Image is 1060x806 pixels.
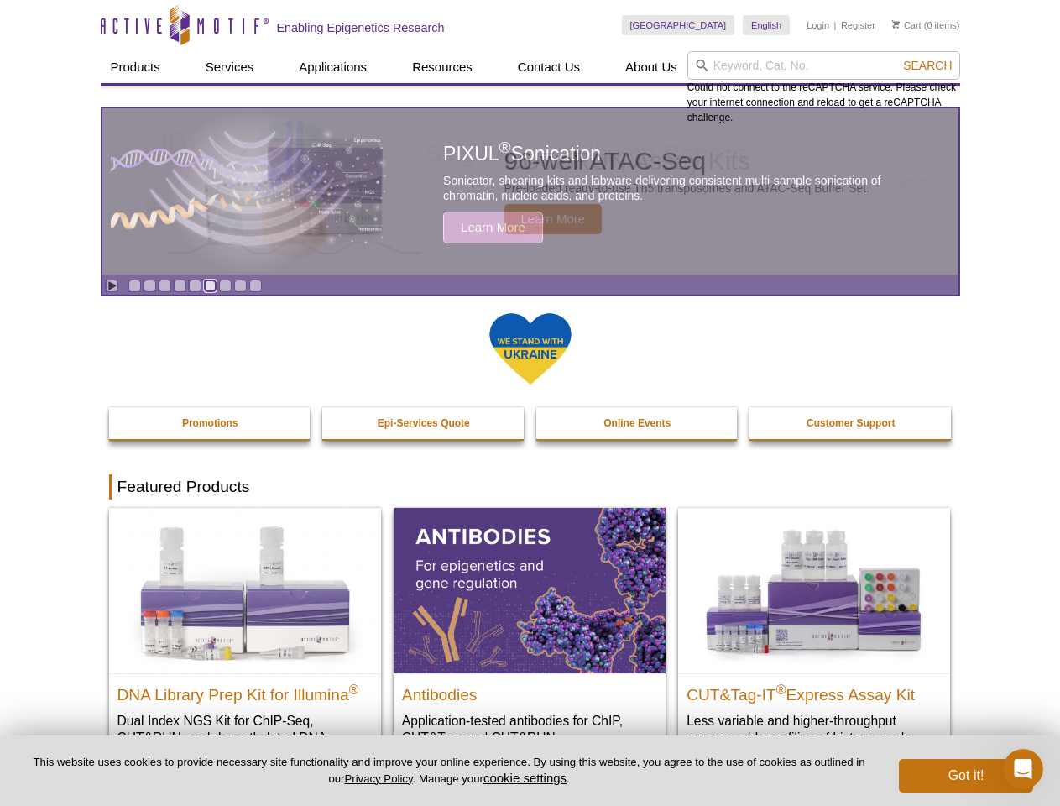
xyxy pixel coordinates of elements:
span: PIXUL Sonication [443,143,601,165]
h2: CUT&Tag-IT Express Assay Kit [687,678,942,704]
a: All Antibodies Antibodies Application-tested antibodies for ChIP, CUT&Tag, and CUT&RUN. [394,508,666,762]
a: Promotions [109,407,312,439]
sup: ® [499,139,511,157]
img: DNA Library Prep Kit for Illumina [109,508,381,673]
a: Register [841,19,875,31]
a: Products [101,51,170,83]
strong: Customer Support [807,417,895,429]
img: PIXUL sonication [111,107,388,275]
a: Go to slide 2 [144,280,156,292]
article: PIXUL Sonication [102,108,958,275]
strong: Epi-Services Quote [378,417,470,429]
input: Keyword, Cat. No. [687,51,960,80]
a: Contact Us [508,51,590,83]
img: Your Cart [892,20,900,29]
button: Got it! [899,759,1033,793]
img: All Antibodies [394,508,666,673]
li: | [834,15,837,35]
img: CUT&Tag-IT® Express Assay Kit [678,508,950,673]
a: Resources [402,51,483,83]
p: Less variable and higher-throughput genome-wide profiling of histone marks​. [687,712,942,746]
a: PIXUL sonication PIXUL®Sonication Sonicator, shearing kits and labware delivering consistent mult... [102,108,958,275]
button: cookie settings [483,771,567,785]
button: Search [898,58,957,73]
a: Login [807,19,829,31]
a: CUT&Tag-IT® Express Assay Kit CUT&Tag-IT®Express Assay Kit Less variable and higher-throughput ge... [678,508,950,762]
span: Search [903,59,952,72]
p: This website uses cookies to provide necessary site functionality and improve your online experie... [27,755,871,787]
strong: Online Events [603,417,671,429]
iframe: Intercom live chat [1003,749,1043,789]
a: Go to slide 1 [128,280,141,292]
a: Go to slide 5 [189,280,201,292]
sup: ® [776,682,786,696]
p: Sonicator, shearing kits and labware delivering consistent multi-sample sonication of chromatin, ... [443,173,920,203]
a: About Us [615,51,687,83]
a: Applications [289,51,377,83]
a: Epi-Services Quote [322,407,525,439]
strong: Promotions [182,417,238,429]
a: Privacy Policy [344,772,412,785]
a: Customer Support [749,407,953,439]
span: Learn More [443,212,543,243]
h2: Enabling Epigenetics Research [277,20,445,35]
h2: Featured Products [109,474,952,500]
a: Services [196,51,264,83]
a: Go to slide 3 [159,280,171,292]
h2: DNA Library Prep Kit for Illumina [117,678,373,704]
h2: Antibodies [402,678,657,704]
a: Cart [892,19,922,31]
a: Go to slide 7 [219,280,232,292]
div: Could not connect to the reCAPTCHA service. Please check your internet connection and reload to g... [687,51,960,125]
a: [GEOGRAPHIC_DATA] [622,15,735,35]
a: Online Events [536,407,739,439]
p: Dual Index NGS Kit for ChIP-Seq, CUT&RUN, and ds methylated DNA assays. [117,712,373,763]
a: Go to slide 6 [204,280,217,292]
a: Go to slide 9 [249,280,262,292]
a: DNA Library Prep Kit for Illumina DNA Library Prep Kit for Illumina® Dual Index NGS Kit for ChIP-... [109,508,381,779]
a: Go to slide 8 [234,280,247,292]
li: (0 items) [892,15,960,35]
p: Application-tested antibodies for ChIP, CUT&Tag, and CUT&RUN. [402,712,657,746]
img: We Stand With Ukraine [488,311,572,386]
a: Go to slide 4 [174,280,186,292]
sup: ® [349,682,359,696]
a: Toggle autoplay [106,280,118,292]
a: English [743,15,790,35]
